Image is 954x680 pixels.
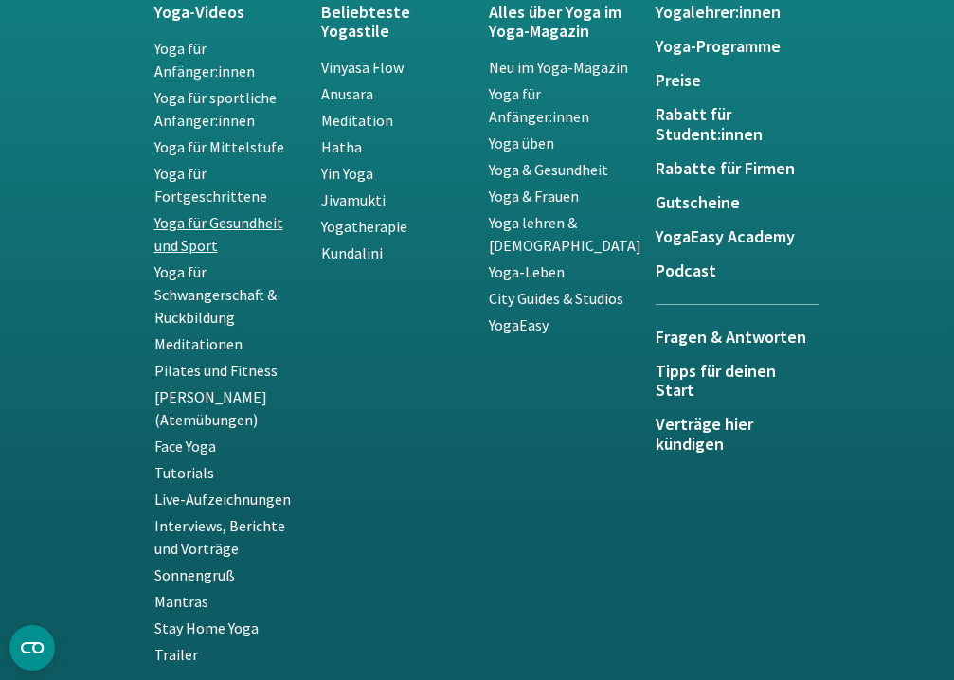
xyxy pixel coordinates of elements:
[154,463,214,482] a: Tutorials
[154,88,277,130] a: Yoga für sportliche Anfänger:innen
[321,137,362,156] a: Hatha
[656,304,819,362] a: Fragen & Antworten
[154,39,255,81] a: Yoga für Anfänger:innen
[321,190,386,209] a: Jivamukti
[9,625,55,671] button: CMP-Widget öffnen
[489,84,589,126] a: Yoga für Anfänger:innen
[489,289,623,308] a: City Guides & Studios
[656,193,801,212] a: Gutscheine
[154,490,291,509] a: Live-Aufzeichnungen
[154,437,216,456] a: Face Yoga
[489,134,554,152] a: Yoga üben
[656,261,801,280] a: Podcast
[154,516,285,558] a: Interviews, Berichte und Vorträge
[656,159,801,178] a: Rabatte für Firmen
[154,387,267,429] a: [PERSON_NAME] (Atemübungen)
[656,105,801,144] a: Rabatt für Student:innen
[321,58,404,77] a: Vinyasa Flow
[321,84,373,103] a: Anusara
[656,227,801,246] a: YogaEasy Academy
[154,618,259,637] a: Stay Home Yoga
[656,362,801,401] a: Tipps für deinen Start
[154,334,243,353] a: Meditationen
[489,3,634,42] a: Alles über Yoga im Yoga-Magazin
[656,3,801,22] a: Yogalehrer:innen
[154,361,278,380] a: Pilates und Fitness
[321,164,373,183] a: Yin Yoga
[154,213,283,255] a: Yoga für Gesundheit und Sport
[489,187,579,206] a: Yoga & Frauen
[321,243,383,262] a: Kundalini
[656,71,801,90] a: Preise
[656,328,819,347] h5: Fragen & Antworten
[489,213,641,255] a: Yoga lehren & [DEMOGRAPHIC_DATA]
[489,160,608,179] a: Yoga & Gesundheit
[656,415,801,454] a: Verträge hier kündigen
[489,315,549,334] a: YogaEasy
[321,217,407,236] a: Yogatherapie
[154,262,277,327] a: Yoga für Schwangerschaft & Rückbildung
[489,58,628,77] a: Neu im Yoga-Magazin
[154,164,267,206] a: Yoga für Fortgeschrittene
[154,592,208,611] a: Mantras
[656,37,801,56] a: Yoga-Programme
[321,111,393,130] a: Meditation
[321,3,466,42] a: Beliebteste Yogastile
[154,137,284,156] a: Yoga für Mittelstufe
[154,645,198,664] a: Trailer
[489,262,565,281] a: Yoga-Leben
[154,565,235,584] a: Sonnengruß
[154,3,299,22] a: Yoga-Videos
